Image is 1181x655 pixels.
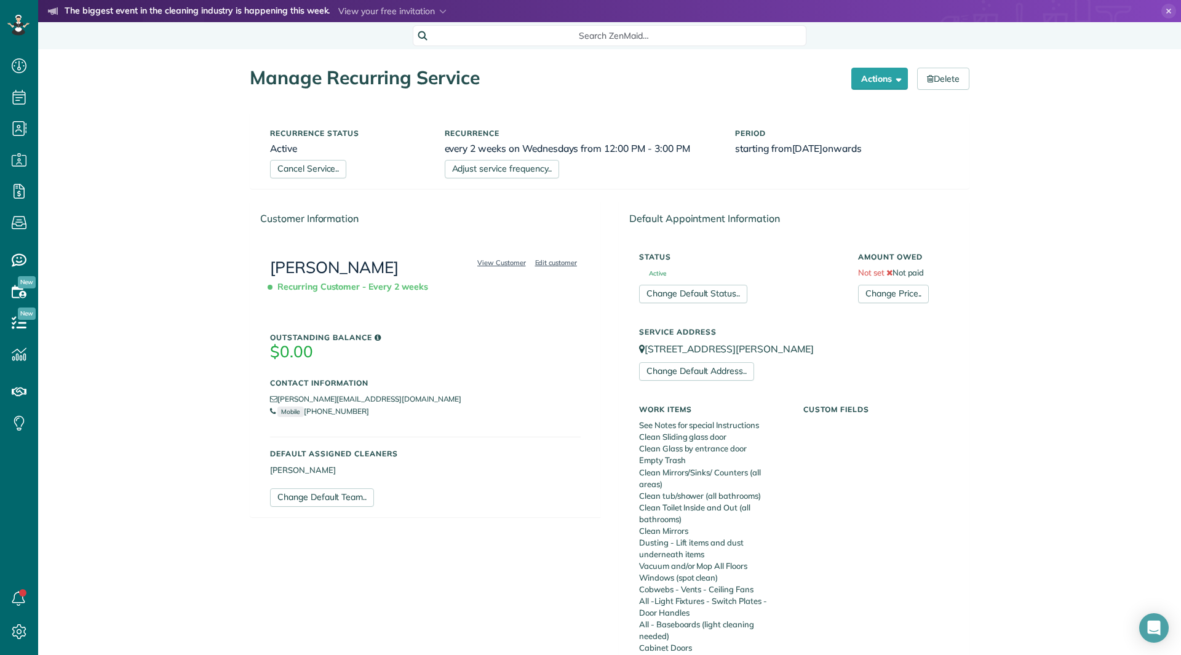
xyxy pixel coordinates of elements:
[792,142,823,154] span: [DATE]
[858,268,885,277] span: Not set
[270,160,346,178] a: Cancel Service..
[858,253,949,261] h5: Amount Owed
[639,467,785,490] li: Clean Mirrors/Sinks/ Counters (all areas)
[639,253,840,261] h5: Status
[531,257,581,268] a: Edit customer
[270,393,581,405] li: [PERSON_NAME][EMAIL_ADDRESS][DOMAIN_NAME]
[277,407,304,417] small: Mobile
[639,405,785,413] h5: Work Items
[1139,613,1169,643] div: Open Intercom Messenger
[803,405,949,413] h5: Custom Fields
[639,419,785,431] li: See Notes for special Instructions
[639,271,666,277] span: Active
[270,450,581,458] h5: Default Assigned Cleaners
[639,431,785,443] li: Clean Sliding glass door
[270,143,426,154] h6: Active
[270,407,369,416] a: Mobile[PHONE_NUMBER]
[639,619,785,642] li: All - Baseboards (light cleaning needed)
[270,379,581,387] h5: Contact Information
[639,572,785,584] li: Windows (spot clean)
[474,257,530,268] a: View Customer
[639,455,785,466] li: Empty Trash
[445,160,559,178] a: Adjust service frequency..
[639,285,747,303] a: Change Default Status..
[639,525,785,537] li: Clean Mirrors
[270,257,399,277] a: [PERSON_NAME]
[639,560,785,572] li: Vacuum and/or Mop All Floors
[65,5,330,18] strong: The biggest event in the cleaning industry is happening this week.
[445,129,717,137] h5: Recurrence
[639,537,785,560] li: Dusting - Lift items and dust underneath items
[250,68,842,88] h1: Manage Recurring Service
[639,362,754,381] a: Change Default Address..
[851,68,908,90] button: Actions
[270,464,581,476] li: [PERSON_NAME]
[639,490,785,502] li: Clean tub/shower (all bathrooms)
[18,308,36,320] span: New
[619,202,969,236] div: Default Appointment Information
[858,285,929,303] a: Change Price..
[270,488,374,507] a: Change Default Team..
[270,129,426,137] h5: Recurrence status
[445,143,717,154] h6: every 2 weeks on Wednesdays from 12:00 PM - 3:00 PM
[639,584,785,595] li: Cobwebs - Vents - Ceiling Fans
[639,443,785,455] li: Clean Glass by entrance door
[639,342,949,356] p: [STREET_ADDRESS][PERSON_NAME]
[735,129,949,137] h5: Period
[639,502,785,525] li: Clean Toilet Inside and Out (all bathrooms)
[250,202,600,236] div: Customer Information
[917,68,969,90] a: Delete
[639,642,785,654] li: Cabinet Doors
[639,595,785,619] li: All -Light Fixtures - Switch Plates - Door Handles
[735,143,949,154] h6: starting from onwards
[270,333,581,341] h5: Outstanding Balance
[849,247,958,303] div: Not paid
[270,276,433,298] span: Recurring Customer - Every 2 weeks
[639,328,949,336] h5: Service Address
[270,343,581,361] h3: $0.00
[18,276,36,288] span: New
